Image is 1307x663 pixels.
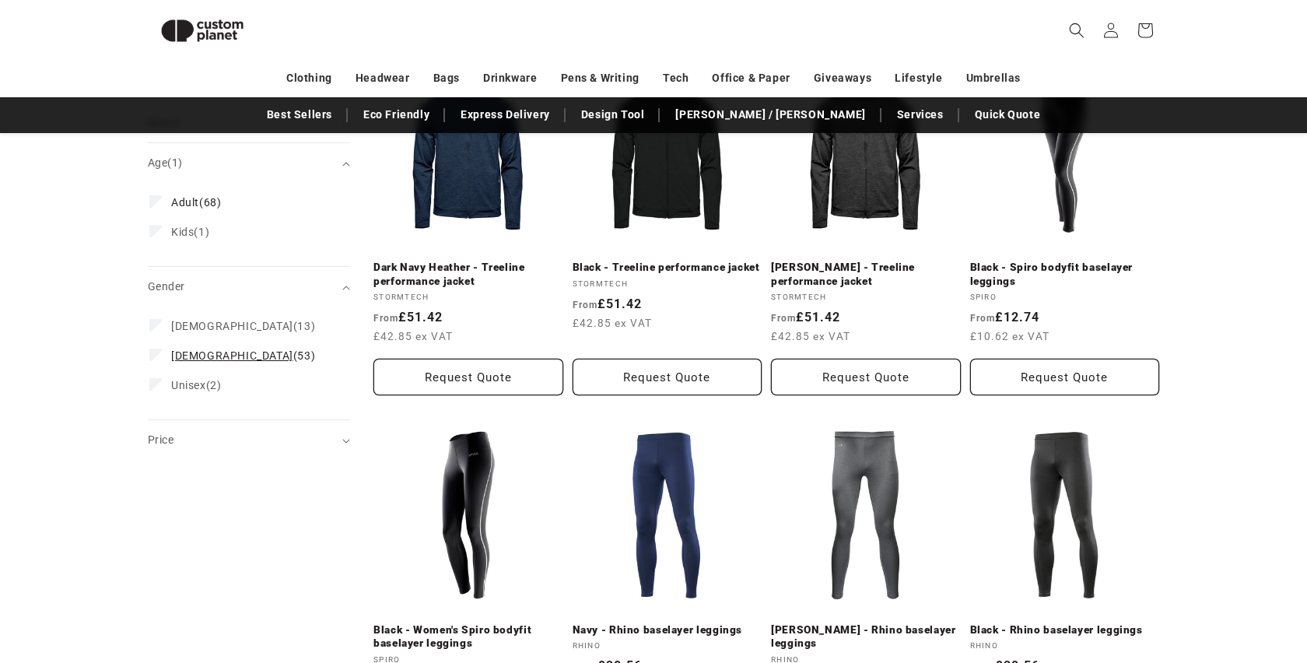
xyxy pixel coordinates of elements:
[171,349,315,363] span: (53)
[771,261,961,288] a: [PERSON_NAME] - Treeline performance jacket
[171,379,206,391] span: Unisex
[167,156,182,169] span: (1)
[373,261,563,288] a: Dark Navy Heather - Treeline performance jacket
[970,359,1160,395] button: Request Quote
[433,65,460,92] a: Bags
[889,101,951,128] a: Services
[573,101,653,128] a: Design Tool
[814,65,871,92] a: Giveaways
[259,101,340,128] a: Best Sellers
[663,65,689,92] a: Tech
[771,623,961,650] a: [PERSON_NAME] - Rhino baselayer leggings
[373,359,563,395] button: Request Quote
[453,101,558,128] a: Express Delivery
[561,65,639,92] a: Pens & Writing
[286,65,332,92] a: Clothing
[171,225,209,239] span: (1)
[771,359,961,395] button: Request Quote
[966,65,1021,92] a: Umbrellas
[148,280,184,293] span: Gender
[148,267,350,307] summary: Gender (0 selected)
[148,156,182,169] span: Age
[171,319,315,333] span: (13)
[483,65,537,92] a: Drinkware
[967,101,1049,128] a: Quick Quote
[573,623,762,637] a: Navy - Rhino baselayer leggings
[356,101,437,128] a: Eco Friendly
[970,623,1160,637] a: Black - Rhino baselayer leggings
[573,359,762,395] button: Request Quote
[148,143,350,183] summary: Age (1 selected)
[573,261,762,275] a: Black - Treeline performance jacket
[1060,13,1094,47] summary: Search
[171,196,199,209] span: Adult
[171,226,194,238] span: Kids
[148,433,173,446] span: Price
[970,261,1160,288] a: Black - Spiro bodyfit baselayer leggings
[1040,495,1307,663] iframe: Chat Widget
[668,101,873,128] a: [PERSON_NAME] / [PERSON_NAME]
[171,195,221,209] span: (68)
[356,65,410,92] a: Headwear
[895,65,942,92] a: Lifestyle
[148,420,350,460] summary: Price
[171,349,293,362] span: [DEMOGRAPHIC_DATA]
[171,320,293,332] span: [DEMOGRAPHIC_DATA]
[171,378,221,392] span: (2)
[148,6,257,55] img: Custom Planet
[373,623,563,650] a: Black - Women's Spiro bodyfit baselayer leggings
[712,65,790,92] a: Office & Paper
